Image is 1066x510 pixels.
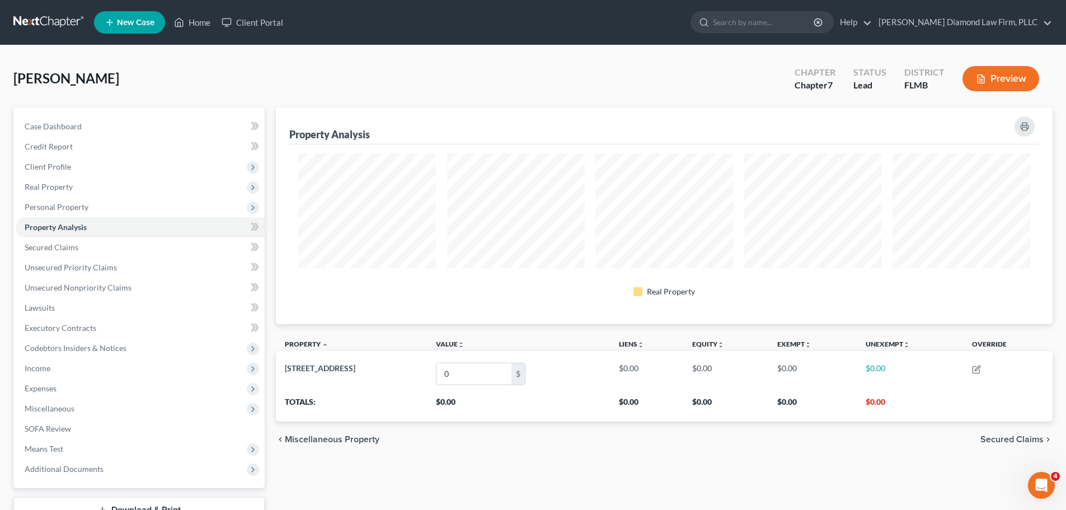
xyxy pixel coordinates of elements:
i: chevron_left [276,435,285,444]
button: Secured Claims chevron_right [980,435,1053,444]
input: Search by name... [713,12,815,32]
iframe: Intercom live chat [1028,472,1055,499]
i: unfold_more [458,341,464,348]
span: Case Dashboard [25,121,82,131]
span: [STREET_ADDRESS] [285,363,355,373]
div: FLMB [904,79,945,92]
td: $0.00 [768,358,857,390]
th: $0.00 [683,390,768,422]
input: 0.00 [436,363,511,385]
a: Property expand_less [285,340,328,348]
div: Chapter [795,66,835,79]
i: unfold_more [637,341,644,348]
span: Client Profile [25,162,71,171]
th: $0.00 [857,390,962,422]
th: Override [963,333,1053,358]
a: Liensunfold_more [619,340,644,348]
span: Lawsuits [25,303,55,312]
span: Executory Contracts [25,323,96,333]
div: Status [853,66,886,79]
a: [PERSON_NAME] Diamond Law Firm, PLLC [873,12,1052,32]
span: [PERSON_NAME] [13,70,119,86]
a: Valueunfold_more [436,340,464,348]
a: Unsecured Nonpriority Claims [16,278,265,298]
div: District [904,66,945,79]
button: Preview [962,66,1039,91]
td: $0.00 [683,358,768,390]
span: Property Analysis [25,222,87,232]
th: $0.00 [427,390,610,422]
span: Real Property [25,182,73,191]
a: Unexemptunfold_more [866,340,910,348]
a: Property Analysis [16,217,265,237]
a: Equityunfold_more [692,340,724,348]
div: Property Analysis [289,128,370,141]
button: chevron_left Miscellaneous Property [276,435,379,444]
i: chevron_right [1044,435,1053,444]
a: SOFA Review [16,419,265,439]
span: Secured Claims [25,242,78,252]
a: Help [834,12,872,32]
span: SOFA Review [25,424,71,433]
span: Miscellaneous [25,404,74,413]
span: Personal Property [25,202,88,212]
a: Exemptunfold_more [777,340,811,348]
a: Case Dashboard [16,116,265,137]
th: $0.00 [768,390,857,422]
span: Expenses [25,383,57,393]
th: Totals: [276,390,426,422]
a: Client Portal [216,12,289,32]
div: Real Property [647,286,695,297]
span: Secured Claims [980,435,1044,444]
a: Lawsuits [16,298,265,318]
span: Means Test [25,444,63,453]
i: unfold_more [717,341,724,348]
a: Home [168,12,216,32]
th: $0.00 [610,390,683,422]
div: $ [511,363,525,385]
i: expand_less [322,341,328,348]
a: Executory Contracts [16,318,265,338]
td: $0.00 [610,358,683,390]
span: 7 [828,79,833,90]
a: Credit Report [16,137,265,157]
span: Codebtors Insiders & Notices [25,343,126,353]
span: New Case [117,18,154,27]
span: Additional Documents [25,464,104,474]
span: Income [25,363,50,373]
span: 4 [1051,472,1060,481]
div: Chapter [795,79,835,92]
div: Lead [853,79,886,92]
span: Miscellaneous Property [285,435,379,444]
span: Credit Report [25,142,73,151]
i: unfold_more [805,341,811,348]
span: Unsecured Nonpriority Claims [25,283,132,292]
a: Unsecured Priority Claims [16,258,265,278]
a: Secured Claims [16,237,265,258]
i: unfold_more [903,341,910,348]
span: Unsecured Priority Claims [25,263,117,272]
td: $0.00 [857,358,962,390]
